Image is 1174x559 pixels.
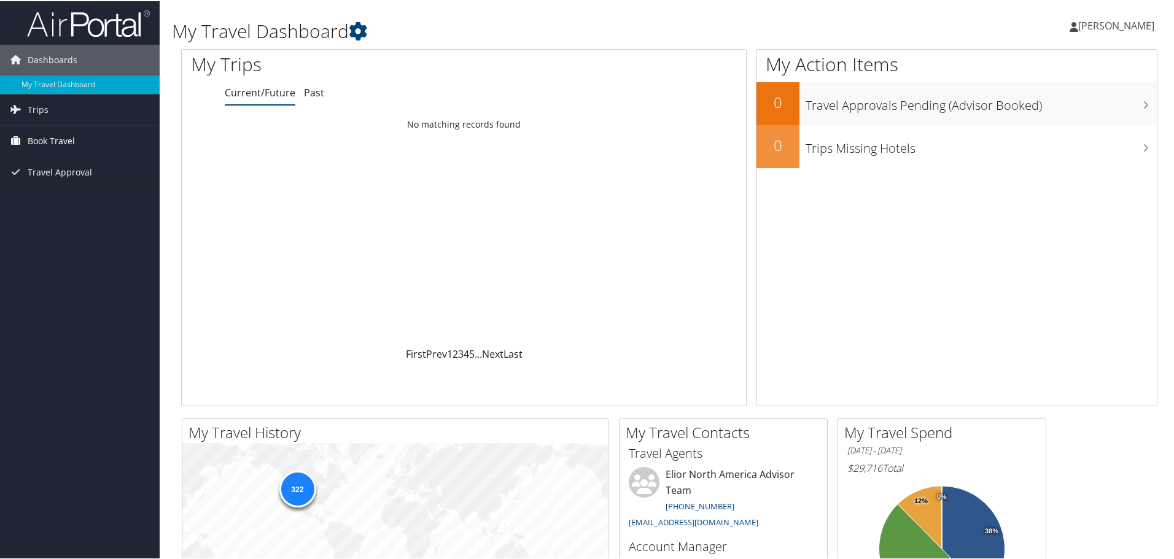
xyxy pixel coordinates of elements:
[482,346,503,360] a: Next
[189,421,608,442] h2: My Travel History
[28,44,77,74] span: Dashboards
[914,496,928,504] tspan: 12%
[847,444,1036,455] h6: [DATE] - [DATE]
[406,346,426,360] a: First
[629,444,818,461] h3: Travel Agents
[225,85,295,98] a: Current/Future
[458,346,464,360] a: 3
[28,156,92,187] span: Travel Approval
[806,133,1157,156] h3: Trips Missing Hotels
[469,346,475,360] a: 5
[623,466,824,531] li: Elior North America Advisor Team
[1070,6,1167,43] a: [PERSON_NAME]
[503,346,523,360] a: Last
[847,460,882,474] span: $29,716
[172,17,835,43] h1: My Travel Dashboard
[279,469,316,506] div: 322
[1078,18,1154,31] span: [PERSON_NAME]
[806,90,1157,113] h3: Travel Approvals Pending (Advisor Booked)
[985,526,998,534] tspan: 38%
[453,346,458,360] a: 2
[756,50,1157,76] h1: My Action Items
[182,112,746,134] td: No matching records found
[28,93,49,124] span: Trips
[28,125,75,155] span: Book Travel
[629,537,818,554] h3: Account Manager
[464,346,469,360] a: 4
[447,346,453,360] a: 1
[27,8,150,37] img: airportal-logo.png
[629,515,758,526] a: [EMAIL_ADDRESS][DOMAIN_NAME]
[475,346,482,360] span: …
[756,91,799,112] h2: 0
[426,346,447,360] a: Prev
[756,124,1157,167] a: 0Trips Missing Hotels
[844,421,1046,442] h2: My Travel Spend
[937,492,947,499] tspan: 0%
[756,134,799,155] h2: 0
[756,81,1157,124] a: 0Travel Approvals Pending (Advisor Booked)
[191,50,502,76] h1: My Trips
[304,85,324,98] a: Past
[666,499,734,511] a: [PHONE_NUMBER]
[847,460,1036,474] h6: Total
[626,421,827,442] h2: My Travel Contacts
